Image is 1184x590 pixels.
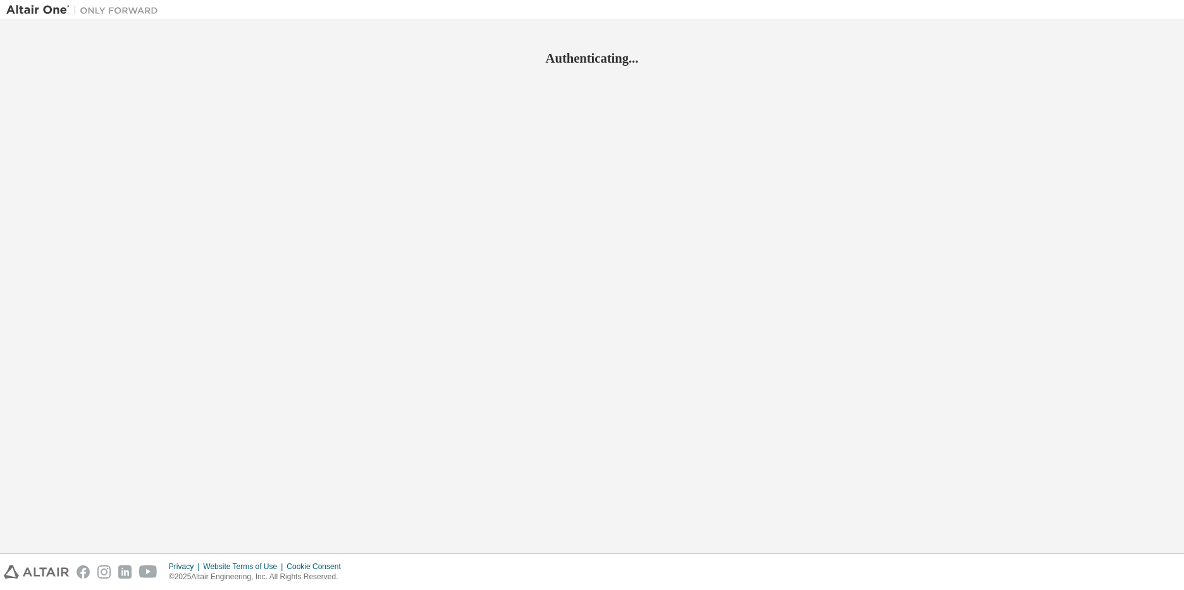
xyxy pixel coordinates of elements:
p: © 2025 Altair Engineering, Inc. All Rights Reserved. [169,572,348,582]
div: Cookie Consent [287,562,348,572]
h2: Authenticating... [6,50,1178,66]
img: Altair One [6,4,164,16]
img: altair_logo.svg [4,565,69,579]
div: Website Terms of Use [203,562,287,572]
img: youtube.svg [139,565,157,579]
div: Privacy [169,562,203,572]
img: instagram.svg [97,565,111,579]
img: facebook.svg [77,565,90,579]
img: linkedin.svg [118,565,132,579]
